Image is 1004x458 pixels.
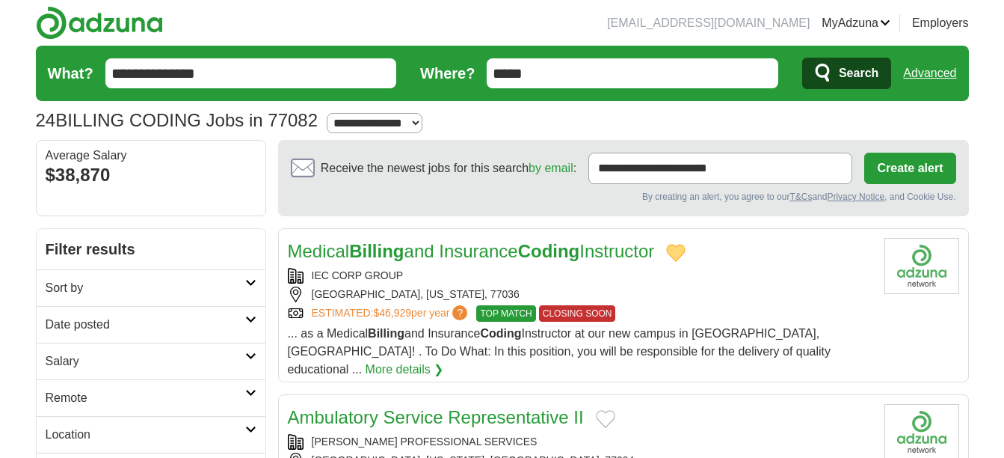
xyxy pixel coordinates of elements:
img: Adzuna logo [36,6,163,40]
div: $38,870 [46,162,256,189]
button: Add to favorite jobs [666,244,686,262]
h2: Salary [46,352,245,370]
span: Receive the newest jobs for this search : [321,159,576,177]
a: Remote [37,379,265,416]
div: By creating an alert, you agree to our and , and Cookie Use. [291,190,956,204]
a: Advanced [903,58,956,88]
span: $46,929 [373,307,411,319]
h1: BILLING CODING Jobs in 77082 [36,110,318,130]
a: Date posted [37,306,265,343]
strong: Coding [518,241,580,261]
span: ? [452,305,467,320]
span: Search [839,58,878,88]
a: Location [37,416,265,453]
span: CLOSING SOON [539,305,616,322]
strong: Coding [480,327,521,340]
a: Employers [912,14,969,32]
h2: Date posted [46,316,245,334]
div: [PERSON_NAME] PROFESSIONAL SERVICES [288,434,872,450]
a: Salary [37,343,265,379]
div: [GEOGRAPHIC_DATA], [US_STATE], 77036 [288,287,872,302]
a: ESTIMATED:$46,929per year? [312,305,471,322]
a: Sort by [37,269,265,306]
a: Privacy Notice [827,192,884,202]
h2: Remote [46,389,245,407]
button: Search [802,58,891,89]
img: Company logo [884,238,959,294]
label: What? [48,62,93,85]
span: 24 [36,107,56,134]
h2: Sort by [46,279,245,297]
a: More details ❯ [366,361,444,379]
a: MyAdzuna [822,14,890,32]
h2: Location [46,426,245,444]
label: Where? [420,62,475,85]
button: Create alert [864,153,955,184]
strong: Billing [349,241,404,261]
a: T&Cs [789,192,812,202]
a: MedicalBillingand InsuranceCodingInstructor [288,241,655,261]
span: TOP MATCH [476,305,535,322]
div: IEC CORP GROUP [288,268,872,284]
li: [EMAIL_ADDRESS][DOMAIN_NAME] [607,14,810,32]
a: Ambulatory Service Representative II [288,407,584,427]
button: Add to favorite jobs [596,410,615,428]
div: Average Salary [46,150,256,162]
span: ... as a Medical and Insurance Instructor at our new campus in [GEOGRAPHIC_DATA], [GEOGRAPHIC_DAT... [288,327,831,376]
strong: Billing [368,327,404,340]
a: by email [529,162,573,174]
h2: Filter results [37,229,265,269]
